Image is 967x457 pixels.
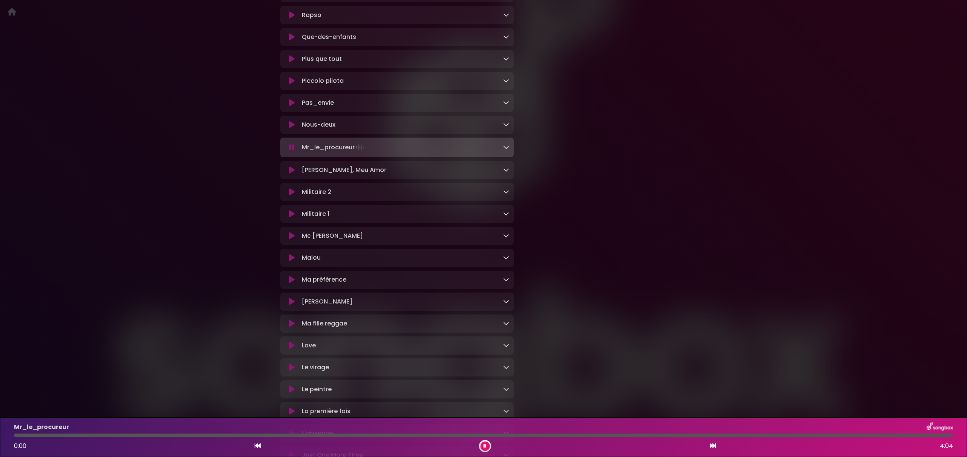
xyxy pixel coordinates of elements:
p: Ma préférence [302,275,346,284]
img: songbox-logo-white.png [927,422,953,432]
p: Piccolo pilota [302,76,344,85]
p: Le peintre [302,385,332,394]
p: Mr_le_procureur [302,142,365,153]
p: Malou [302,253,321,262]
p: Rapso [302,11,321,20]
p: [PERSON_NAME], Meu Amor [302,166,386,175]
img: waveform4.gif [355,142,365,153]
p: Militaire 2 [302,187,331,197]
p: Que-des-enfants [302,33,356,42]
p: Mr_le_procureur [14,423,69,432]
p: Militaire 1 [302,209,329,218]
p: [PERSON_NAME] [302,297,352,306]
p: Plus que tout [302,54,342,64]
p: Pas_envie [302,98,334,107]
span: 4:04 [940,442,953,451]
p: Nous-deux [302,120,335,129]
span: 0:00 [14,442,26,450]
p: Ma fille reggae [302,319,347,328]
p: Le virage [302,363,329,372]
p: La première fois [302,407,351,416]
p: Mc [PERSON_NAME] [302,231,363,240]
p: Love [302,341,316,350]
